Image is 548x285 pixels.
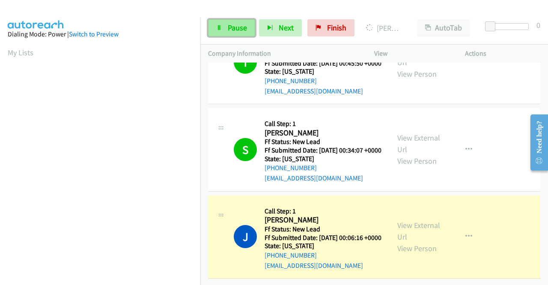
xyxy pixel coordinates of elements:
a: [EMAIL_ADDRESS][DOMAIN_NAME] [265,174,363,182]
a: View Person [397,69,437,79]
span: Next [279,23,294,33]
div: 0 [536,19,540,31]
div: Dialing Mode: Power | [8,29,193,39]
h1: J [234,225,257,248]
h1: T [234,51,257,74]
iframe: Resource Center [524,108,548,177]
a: Finish [307,19,354,36]
p: Company Information [208,48,359,59]
p: [PERSON_NAME] [366,22,402,34]
h5: Ff Submitted Date: [DATE] 00:34:07 +0000 [265,146,381,155]
h5: Ff Status: New Lead [265,138,381,146]
a: [EMAIL_ADDRESS][DOMAIN_NAME] [265,87,363,95]
a: [PHONE_NUMBER] [265,251,317,259]
a: View Person [397,156,437,166]
p: View [374,48,450,59]
h5: Ff Status: New Lead [265,225,381,234]
p: Actions [465,48,540,59]
a: View Person [397,243,437,253]
span: Finish [327,23,346,33]
a: Switch to Preview [69,30,119,38]
span: Pause [228,23,247,33]
h5: Ff Submitted Date: [DATE] 00:45:50 +0000 [265,59,381,68]
a: View External Url [397,220,440,242]
button: Next [259,19,302,36]
a: [PHONE_NUMBER] [265,164,317,172]
h5: Call Step: 1 [265,207,381,216]
a: Pause [208,19,255,36]
h5: State: [US_STATE] [265,242,381,250]
h1: S [234,138,257,161]
h2: [PERSON_NAME] [265,215,379,225]
a: My Lists [8,48,33,57]
a: View External Url [397,133,440,154]
h5: Ff Submitted Date: [DATE] 00:06:16 +0000 [265,234,381,242]
h2: [PERSON_NAME] [265,128,379,138]
a: View External Url [397,46,440,67]
button: AutoTab [417,19,470,36]
h5: Call Step: 1 [265,120,381,128]
a: [EMAIL_ADDRESS][DOMAIN_NAME] [265,261,363,270]
h5: State: [US_STATE] [265,155,381,163]
div: Delay between calls (in seconds) [489,23,529,30]
a: [PHONE_NUMBER] [265,77,317,85]
h5: State: [US_STATE] [265,67,381,76]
